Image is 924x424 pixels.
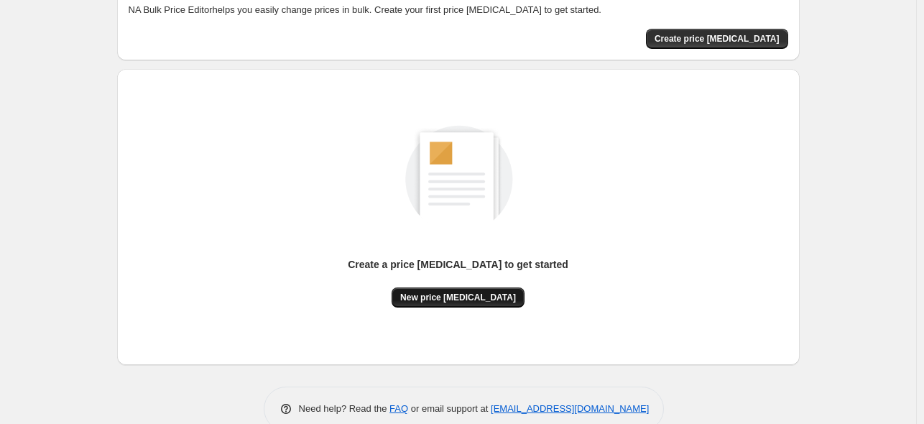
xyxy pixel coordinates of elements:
[655,33,780,45] span: Create price [MEDICAL_DATA]
[348,257,568,272] p: Create a price [MEDICAL_DATA] to get started
[392,287,525,308] button: New price [MEDICAL_DATA]
[299,403,390,414] span: Need help? Read the
[400,292,516,303] span: New price [MEDICAL_DATA]
[491,403,649,414] a: [EMAIL_ADDRESS][DOMAIN_NAME]
[389,403,408,414] a: FAQ
[129,3,788,17] p: NA Bulk Price Editor helps you easily change prices in bulk. Create your first price [MEDICAL_DAT...
[408,403,491,414] span: or email support at
[646,29,788,49] button: Create price change job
